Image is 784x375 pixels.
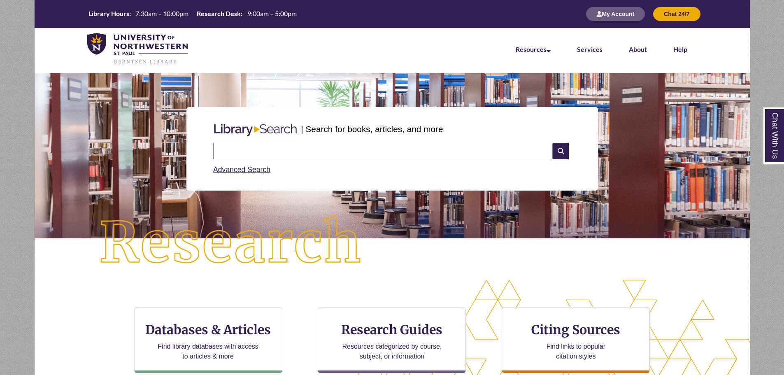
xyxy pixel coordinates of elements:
a: Help [673,45,687,53]
button: My Account [586,7,645,21]
i: Search [553,143,568,159]
p: Resources categorized by course, subject, or information [338,342,446,361]
h3: Citing Sources [526,322,626,338]
p: Find library databases with access to articles & more [154,342,262,361]
th: Research Desk: [193,9,244,18]
a: Advanced Search [213,165,270,174]
p: Find links to popular citation styles [536,342,616,361]
img: UNWSP Library Logo [87,33,188,65]
span: 9:00am – 5:00pm [247,9,297,17]
a: About [629,45,647,53]
img: Research [70,187,392,299]
a: My Account [586,10,645,17]
a: Research Guides Resources categorized by course, subject, or information [318,307,466,373]
a: Databases & Articles Find library databases with access to articles & more [134,307,282,373]
a: Chat 24/7 [653,10,700,17]
a: Resources [516,45,551,53]
h3: Databases & Articles [141,322,275,338]
button: Chat 24/7 [653,7,700,21]
th: Library Hours: [85,9,132,18]
a: Services [577,45,603,53]
a: Hours Today [85,9,300,19]
table: Hours Today [85,9,300,18]
a: Citing Sources Find links to popular citation styles [502,307,650,373]
span: 7:30am – 10:00pm [135,9,188,17]
p: | Search for books, articles, and more [301,123,443,135]
img: Libary Search [210,121,301,140]
h3: Research Guides [325,322,459,338]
